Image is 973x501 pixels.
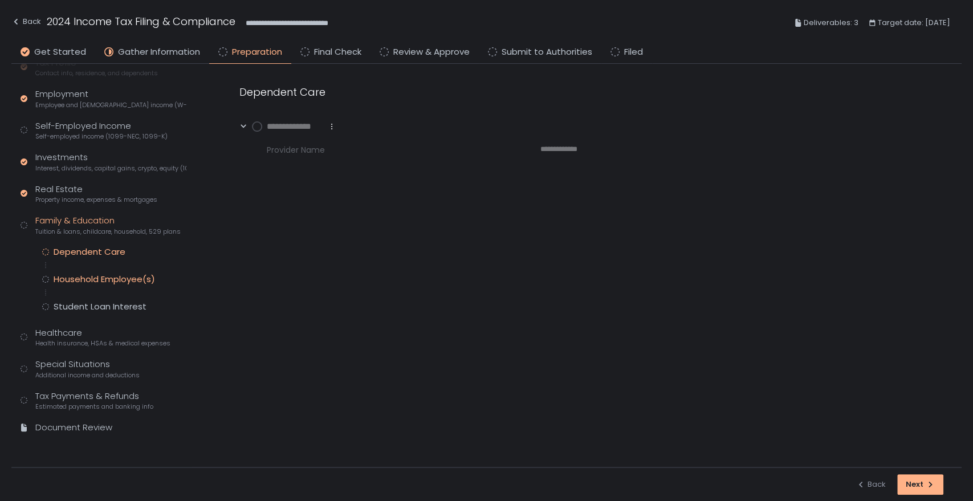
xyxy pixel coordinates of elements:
[35,69,158,78] span: Contact info, residence, and dependents
[906,479,935,490] div: Next
[35,227,181,236] span: Tuition & loans, childcare, household, 529 plans
[856,474,886,495] button: Back
[34,46,86,59] span: Get Started
[393,46,470,59] span: Review & Approve
[35,195,157,204] span: Property income, expenses & mortgages
[35,390,153,412] div: Tax Payments & Refunds
[35,421,112,434] div: Document Review
[54,246,125,258] div: Dependent Care
[856,479,886,490] div: Back
[35,327,170,348] div: Healthcare
[47,14,235,29] h1: 2024 Income Tax Filing & Compliance
[54,274,155,285] div: Household Employee(s)
[35,371,140,380] span: Additional income and deductions
[35,120,168,141] div: Self-Employed Income
[54,301,146,312] div: Student Loan Interest
[35,358,140,380] div: Special Situations
[502,46,592,59] span: Submit to Authorities
[239,84,787,100] div: Dependent Care
[35,88,186,109] div: Employment
[118,46,200,59] span: Gather Information
[35,339,170,348] span: Health insurance, HSAs & medical expenses
[35,183,157,205] div: Real Estate
[11,15,41,28] div: Back
[804,16,858,30] span: Deliverables: 3
[35,56,158,78] div: Tax Profile
[267,144,513,156] span: Provider Name
[11,14,41,32] button: Back
[897,474,943,495] button: Next
[35,132,168,141] span: Self-employed income (1099-NEC, 1099-K)
[35,101,186,109] span: Employee and [DEMOGRAPHIC_DATA] income (W-2s)
[35,151,186,173] div: Investments
[35,164,186,173] span: Interest, dividends, capital gains, crypto, equity (1099s, K-1s)
[314,46,361,59] span: Final Check
[232,46,282,59] span: Preparation
[878,16,950,30] span: Target date: [DATE]
[35,402,153,411] span: Estimated payments and banking info
[624,46,643,59] span: Filed
[35,214,181,236] div: Family & Education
